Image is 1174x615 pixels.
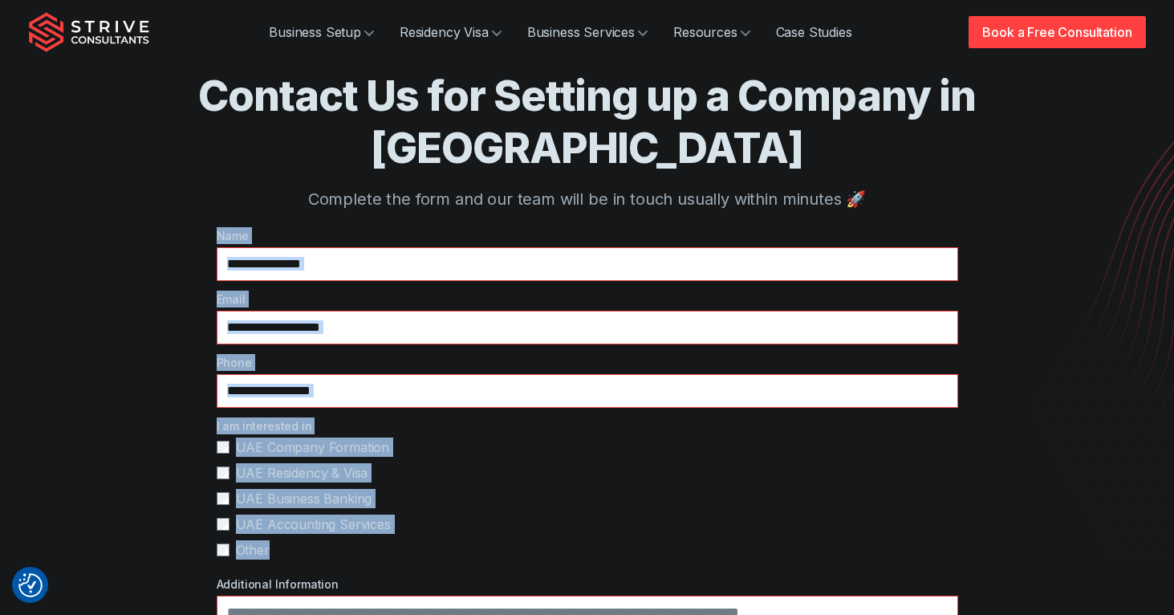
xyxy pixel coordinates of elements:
img: Strive Consultants [29,12,149,52]
img: Revisit consent button [18,573,43,597]
label: Additional Information [217,576,958,593]
a: Resources [660,16,763,48]
a: Business Setup [256,16,387,48]
span: UAE Accounting Services [236,515,391,534]
a: Book a Free Consultation [969,16,1145,48]
span: Other [236,540,270,560]
input: UAE Business Banking [217,492,230,505]
span: UAE Business Banking [236,489,372,508]
a: Residency Visa [387,16,514,48]
input: UAE Residency & Visa [217,466,230,479]
input: UAE Accounting Services [217,518,230,531]
input: UAE Company Formation [217,441,230,454]
label: Name [217,227,958,244]
span: UAE Company Formation [236,438,390,457]
a: Business Services [514,16,660,48]
a: Case Studies [763,16,865,48]
p: Complete the form and our team will be in touch usually within minutes 🚀 [93,187,1082,211]
span: UAE Residency & Visa [236,463,368,483]
label: Email [217,291,958,307]
label: I am interested in [217,417,958,434]
button: Consent Preferences [18,573,43,597]
h1: Contact Us for Setting up a Company in [GEOGRAPHIC_DATA] [93,70,1082,174]
input: Other [217,544,230,556]
label: Phone [217,354,958,371]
